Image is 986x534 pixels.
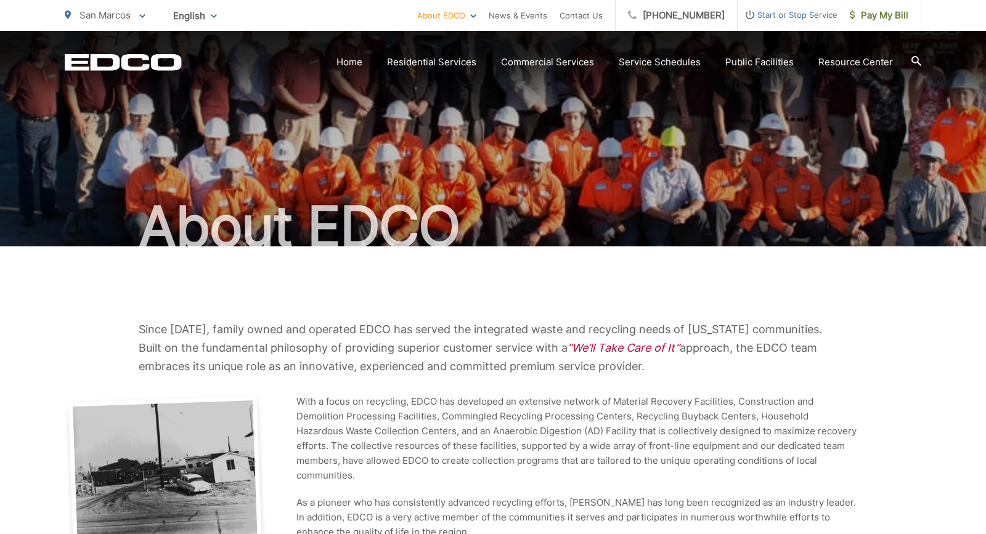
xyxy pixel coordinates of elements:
[619,55,701,70] a: Service Schedules
[725,55,794,70] a: Public Facilities
[139,320,847,376] p: Since [DATE], family owned and operated EDCO has served the integrated waste and recycling needs ...
[560,8,603,23] a: Contact Us
[79,9,131,21] span: San Marcos
[489,8,547,23] a: News & Events
[501,55,594,70] a: Commercial Services
[818,55,893,70] a: Resource Center
[296,394,857,483] p: With a focus on recycling, EDCO has developed an extensive network of Material Recovery Facilitie...
[568,341,680,354] em: “We’ll Take Care of It”
[850,8,908,23] span: Pay My Bill
[387,55,476,70] a: Residential Services
[336,55,362,70] a: Home
[65,54,182,71] a: EDCD logo. Return to the homepage.
[164,5,226,26] span: English
[65,196,921,257] h1: About EDCO
[417,8,476,23] a: About EDCO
